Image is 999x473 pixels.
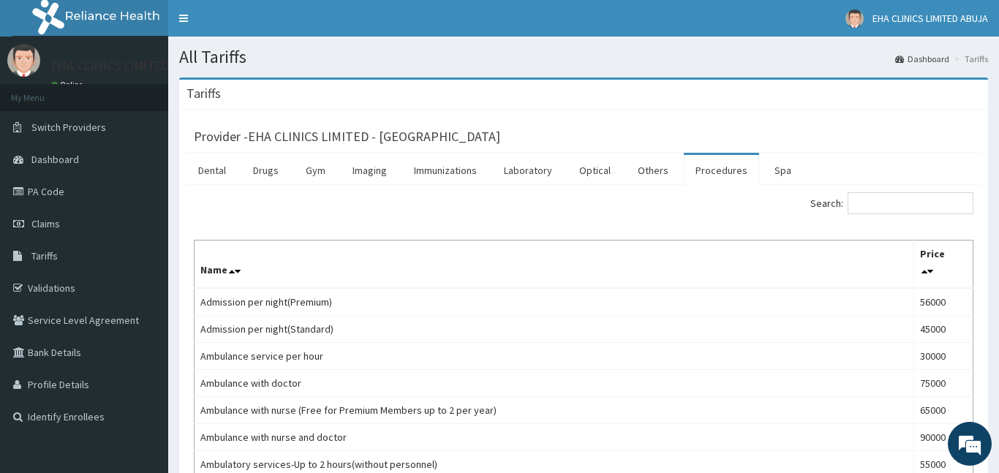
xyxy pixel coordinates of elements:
a: Procedures [684,155,759,186]
img: User Image [845,10,864,28]
a: Laboratory [492,155,564,186]
img: User Image [7,44,40,77]
td: Ambulance with doctor [195,370,914,397]
td: Ambulance service per hour [195,343,914,370]
td: 45000 [914,316,973,343]
span: We're online! [85,143,202,290]
img: d_794563401_company_1708531726252_794563401 [27,73,59,110]
span: Switch Providers [31,121,106,134]
span: Claims [31,217,60,230]
a: Optical [568,155,622,186]
td: 65000 [914,397,973,424]
span: Dashboard [31,153,79,166]
h1: All Tariffs [179,48,988,67]
th: Price [914,241,973,289]
li: Tariffs [951,53,988,65]
a: Immunizations [402,155,489,186]
a: Others [626,155,680,186]
td: Ambulance with nurse and doctor [195,424,914,451]
th: Name [195,241,914,289]
span: EHA CLINICS LIMITED ABUJA [872,12,988,25]
a: Gym [294,155,337,186]
a: Dental [186,155,238,186]
textarea: Type your message and hit 'Enter' [7,317,279,368]
div: Chat with us now [76,82,246,101]
input: Search: [848,192,973,214]
h3: Provider - EHA CLINICS LIMITED - [GEOGRAPHIC_DATA] [194,130,500,143]
a: Imaging [341,155,399,186]
label: Search: [810,192,973,214]
span: Tariffs [31,249,58,262]
td: 75000 [914,370,973,397]
a: Online [51,80,86,90]
td: 30000 [914,343,973,370]
td: 90000 [914,424,973,451]
td: 56000 [914,288,973,316]
td: Ambulance with nurse (Free for Premium Members up to 2 per year) [195,397,914,424]
div: Minimize live chat window [240,7,275,42]
h3: Tariffs [186,87,221,100]
a: Drugs [241,155,290,186]
p: EHA CLINICS LIMITED ABUJA [51,59,209,72]
td: Admission per night(Standard) [195,316,914,343]
td: Admission per night(Premium) [195,288,914,316]
a: Spa [763,155,803,186]
a: Dashboard [895,53,949,65]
